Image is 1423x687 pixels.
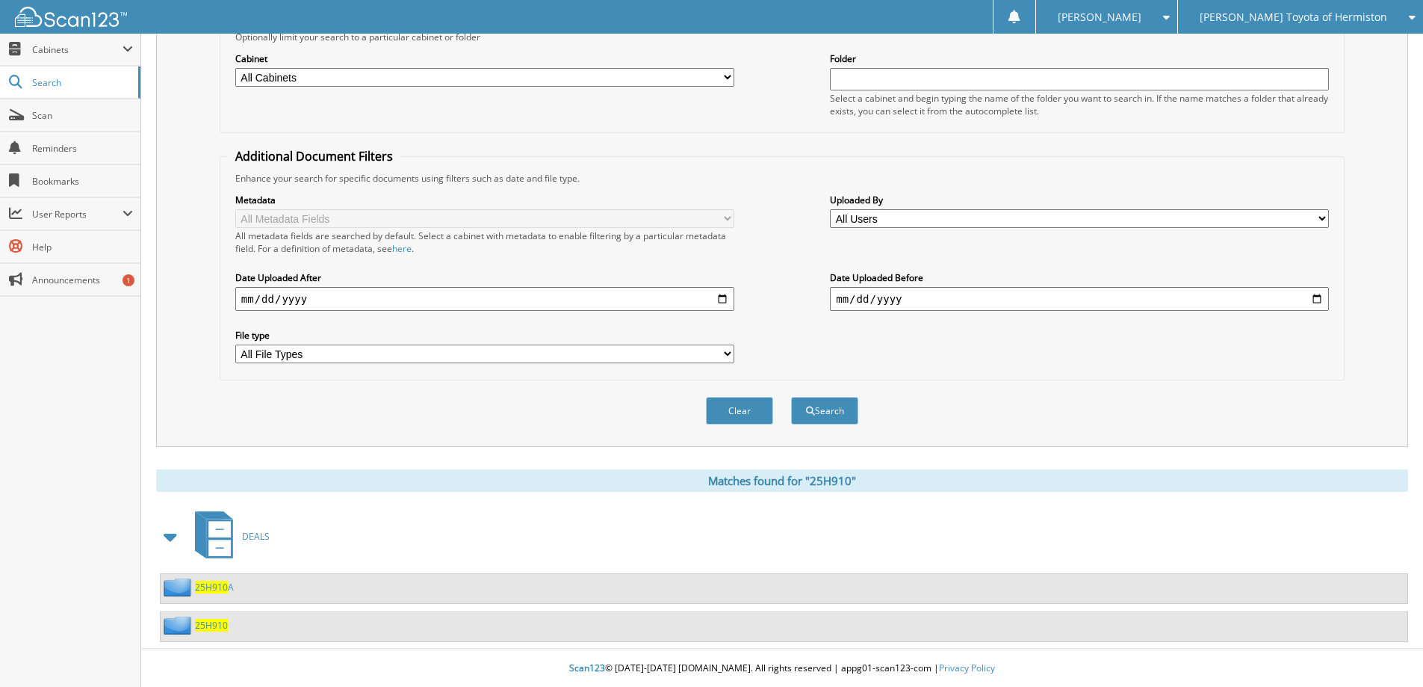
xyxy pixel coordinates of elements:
label: Folder [830,52,1329,65]
label: Uploaded By [830,194,1329,206]
a: Privacy Policy [939,662,995,674]
span: Reminders [32,142,133,155]
span: 25H910 [195,581,228,594]
input: start [235,287,734,311]
a: DEALS [186,507,270,566]
div: All metadata fields are searched by default. Select a cabinet with metadata to enable filtering b... [235,229,734,255]
legend: Additional Document Filters [228,148,400,164]
span: Scan123 [569,662,605,674]
img: folder2.png [164,616,195,635]
div: Enhance your search for specific documents using filters such as date and file type. [228,172,1336,185]
img: scan123-logo-white.svg [15,7,127,27]
div: Select a cabinet and begin typing the name of the folder you want to search in. If the name match... [830,92,1329,117]
label: Cabinet [235,52,734,65]
iframe: Chat Widget [1348,615,1423,687]
span: Scan [32,109,133,122]
span: DEALS [242,530,270,543]
label: Date Uploaded Before [830,271,1329,284]
div: Optionally limit your search to a particular cabinet or folder [228,31,1336,43]
span: [PERSON_NAME] [1058,13,1141,22]
span: [PERSON_NAME] Toyota of Hermiston [1200,13,1387,22]
label: File type [235,329,734,342]
span: Bookmarks [32,175,133,188]
label: Metadata [235,194,734,206]
a: 25H910A [195,581,234,594]
span: Search [32,76,131,89]
div: 1 [123,274,134,286]
span: Announcements [32,274,133,286]
input: end [830,287,1329,311]
button: Clear [706,397,773,425]
span: Cabinets [32,43,123,56]
span: User Reports [32,208,123,221]
a: here [392,242,412,255]
label: Date Uploaded After [235,271,734,284]
div: © [DATE]-[DATE] [DOMAIN_NAME]. All rights reserved | appg01-scan123-com | [141,650,1423,687]
button: Search [791,397,858,425]
img: folder2.png [164,578,195,597]
span: Help [32,241,133,253]
a: 25H910 [195,619,228,632]
div: Matches found for "25H910" [156,469,1408,492]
